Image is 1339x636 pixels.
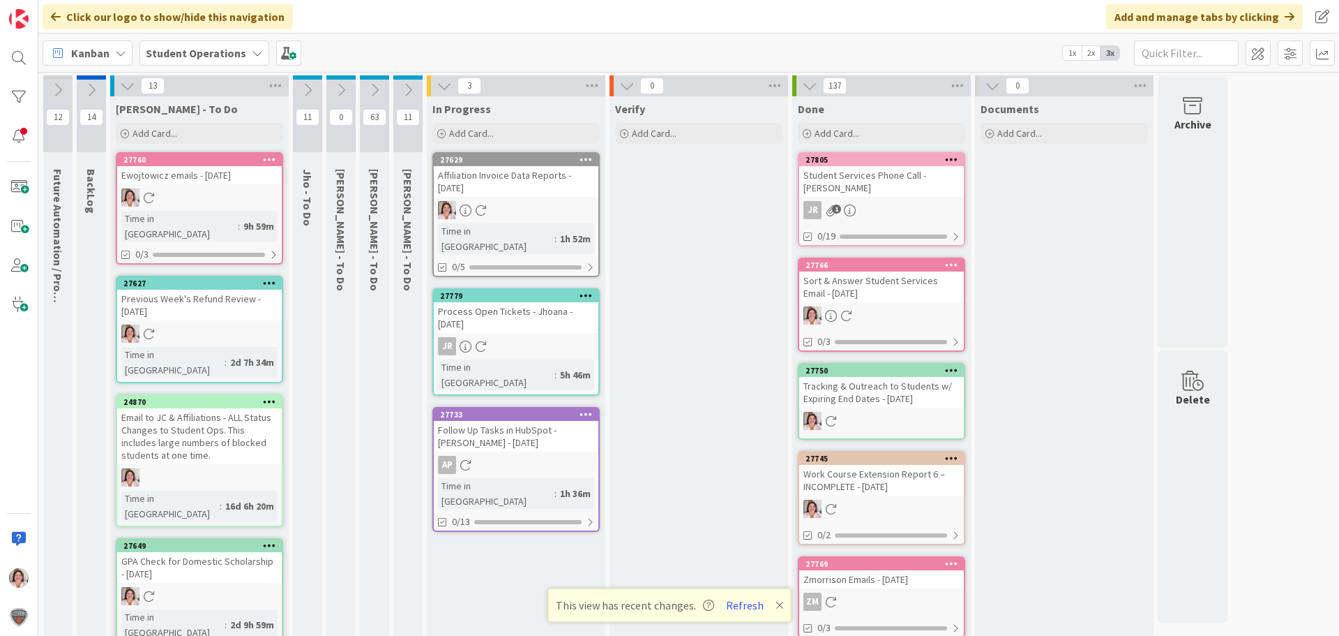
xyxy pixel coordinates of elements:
div: 24870 [123,397,282,407]
span: This view has recent changes. [556,597,714,614]
span: 0/3 [135,247,149,262]
span: Add Card... [133,127,177,140]
div: Affiliation Invoice Data Reports - [DATE] [434,166,598,197]
b: Student Operations [146,46,246,60]
span: Kanban [71,45,109,61]
span: Amanda - To Do [401,169,415,291]
span: Add Card... [632,127,676,140]
div: EW [434,201,598,219]
a: 27805Student Services Phone Call - [PERSON_NAME]JR0/19 [798,152,965,246]
span: 0/2 [817,528,831,542]
span: 13 [141,77,165,94]
div: 27769 [805,559,964,569]
span: 1 [832,205,841,214]
div: GPA Check for Domestic Scholarship - [DATE] [117,552,282,583]
div: Archive [1174,116,1211,133]
div: 27733Follow Up Tasks in HubSpot - [PERSON_NAME] - [DATE] [434,408,598,452]
img: EW [9,568,29,588]
span: 2x [1082,46,1100,60]
a: 27733Follow Up Tasks in HubSpot - [PERSON_NAME] - [DATE]APTime in [GEOGRAPHIC_DATA]:1h 36m0/13 [432,407,600,532]
span: Future Automation / Process Building [51,169,65,359]
span: 137 [823,77,847,94]
div: 27733 [434,408,598,421]
span: 0 [329,109,353,126]
img: EW [803,306,822,325]
span: : [225,355,227,370]
div: Email to JC & Affiliations - ALL Status Changes to Student Ops. This includes large numbers of bl... [117,408,282,464]
span: Documents [981,102,1039,116]
a: 27629Affiliation Invoice Data Reports - [DATE]EWTime in [GEOGRAPHIC_DATA]:1h 52m0/5 [432,152,600,277]
div: EW [117,587,282,605]
div: 27750Tracking & Outreach to Students w/ Expiring End Dates - [DATE] [799,364,964,408]
div: JR [803,201,822,219]
div: JR [799,201,964,219]
div: 5h 46m [557,367,594,383]
span: 63 [363,109,386,126]
div: Work Course Extension Report 6 – INCOMPLETE - [DATE] [799,465,964,496]
div: ZM [803,593,822,611]
a: 24870Email to JC & Affiliations - ALL Status Changes to Student Ops. This includes large numbers ... [116,394,283,527]
div: EW [799,306,964,325]
span: 0/19 [817,229,835,244]
div: 27760Ewojtowicz emails - [DATE] [117,154,282,184]
div: AP [438,456,456,474]
img: EW [803,412,822,430]
div: 27627Previous Week's Refund Review - [DATE] [117,277,282,320]
span: 0/3 [817,621,831,635]
span: 3 [457,77,481,94]
div: 1h 36m [557,486,594,501]
div: 27649GPA Check for Domestic Scholarship - [DATE] [117,540,282,583]
span: : [554,231,557,246]
span: : [238,219,240,234]
div: 27649 [117,540,282,552]
span: 12 [46,109,70,126]
span: Emilie - To Do [116,102,238,116]
span: : [554,367,557,383]
a: 27750Tracking & Outreach to Students w/ Expiring End Dates - [DATE]EW [798,363,965,440]
div: ZM [799,593,964,611]
img: EW [121,587,139,605]
button: Refresh [721,596,769,614]
img: Visit kanbanzone.com [9,9,29,29]
div: 1h 52m [557,231,594,246]
span: Done [798,102,824,116]
span: 11 [296,109,319,126]
div: Time in [GEOGRAPHIC_DATA] [438,360,554,390]
a: 27627Previous Week's Refund Review - [DATE]EWTime in [GEOGRAPHIC_DATA]:2d 7h 34m [116,276,283,383]
div: 16d 6h 20m [222,498,278,514]
div: 27779Process Open Tickets - Jhoana - [DATE] [434,290,598,333]
img: EW [803,500,822,518]
div: 27779 [434,290,598,302]
div: 27745Work Course Extension Report 6 – INCOMPLETE - [DATE] [799,452,964,496]
span: 0/5 [452,260,465,274]
div: Time in [GEOGRAPHIC_DATA] [438,223,554,254]
div: 27629 [440,155,598,165]
img: EW [121,188,139,207]
div: Click our logo to show/hide this navigation [43,4,293,29]
div: 27649 [123,541,282,551]
span: 1x [1063,46,1082,60]
div: Process Open Tickets - Jhoana - [DATE] [434,302,598,333]
span: Verify [615,102,645,116]
div: 27805 [805,155,964,165]
span: 3x [1100,46,1119,60]
div: Follow Up Tasks in HubSpot - [PERSON_NAME] - [DATE] [434,421,598,452]
div: 27769Zmorrison Emails - [DATE] [799,558,964,589]
div: JR [434,337,598,355]
div: EW [117,325,282,343]
span: Add Card... [997,127,1042,140]
span: 0/3 [817,334,831,349]
img: EW [121,325,139,343]
div: Add and manage tabs by clicking [1106,4,1303,29]
span: Zaida - To Do [334,169,348,291]
span: 0/13 [452,515,470,529]
div: Delete [1176,391,1210,408]
div: 27627 [117,277,282,290]
div: EW [117,188,282,207]
a: 27766Sort & Answer Student Services Email - [DATE]EW0/3 [798,258,965,352]
span: : [554,486,557,501]
div: 2d 9h 59m [227,617,278,633]
a: 27779Process Open Tickets - Jhoana - [DATE]JRTime in [GEOGRAPHIC_DATA]:5h 46m [432,288,600,396]
span: 11 [396,109,420,126]
span: Add Card... [449,127,494,140]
